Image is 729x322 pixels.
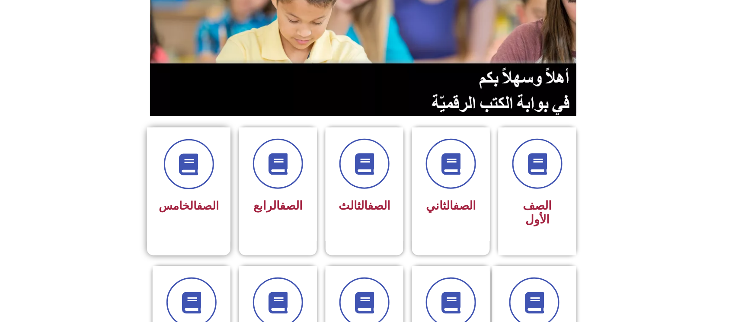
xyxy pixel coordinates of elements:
span: الصف الأول [523,199,552,226]
a: الصف [280,199,303,213]
span: الثاني [426,199,476,213]
span: الثالث [339,199,390,213]
span: الرابع [253,199,303,213]
a: الصف [197,199,219,212]
a: الصف [368,199,390,213]
span: الخامس [159,199,219,212]
a: الصف [453,199,476,213]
